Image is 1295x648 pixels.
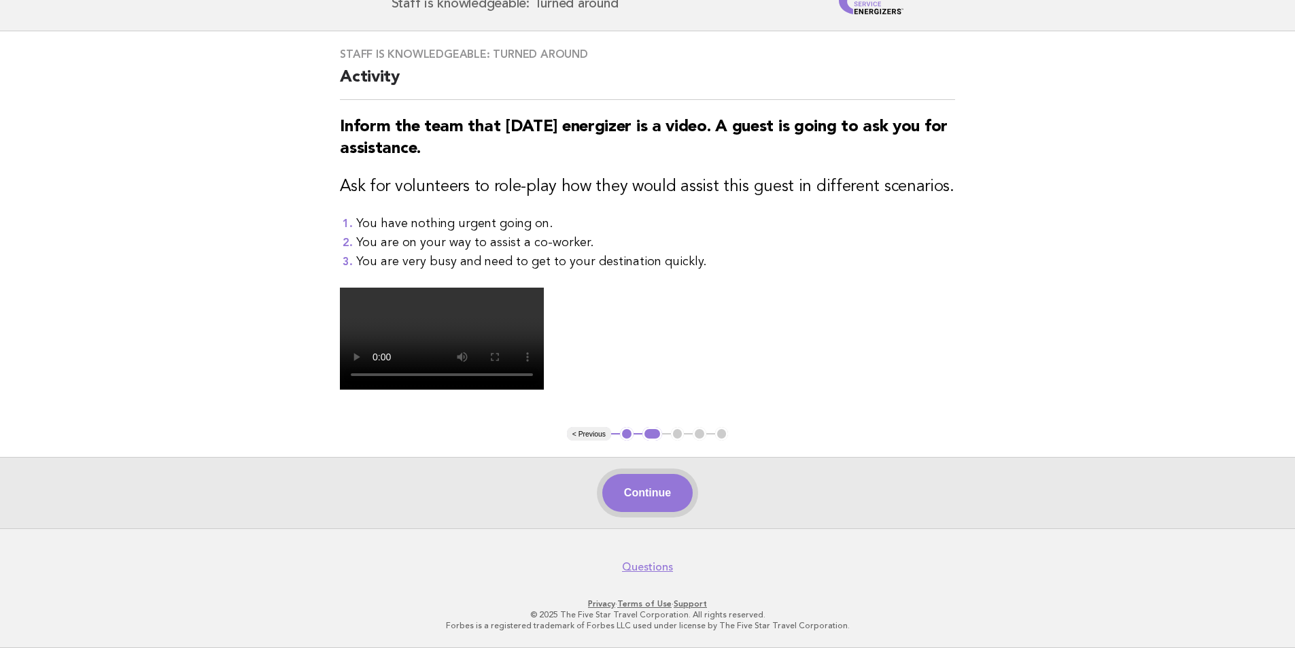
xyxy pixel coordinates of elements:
[340,176,955,198] h3: Ask for volunteers to role-play how they would assist this guest in different scenarios.
[356,214,955,233] li: You have nothing urgent going on.
[588,599,615,609] a: Privacy
[674,599,707,609] a: Support
[232,620,1064,631] p: Forbes is a registered trademark of Forbes LLC used under license by The Five Star Travel Corpora...
[620,427,634,441] button: 1
[622,560,673,574] a: Questions
[232,609,1064,620] p: © 2025 The Five Star Travel Corporation. All rights reserved.
[356,233,955,252] li: You are on your way to assist a co-worker.
[232,598,1064,609] p: · ·
[602,474,693,512] button: Continue
[340,67,955,100] h2: Activity
[356,252,955,271] li: You are very busy and need to get to your destination quickly.
[617,599,672,609] a: Terms of Use
[340,119,948,157] strong: Inform the team that [DATE] energizer is a video. A guest is going to ask you for assistance.
[567,427,611,441] button: < Previous
[642,427,662,441] button: 2
[340,48,955,61] h3: Staff is knowledgeable: Turned around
